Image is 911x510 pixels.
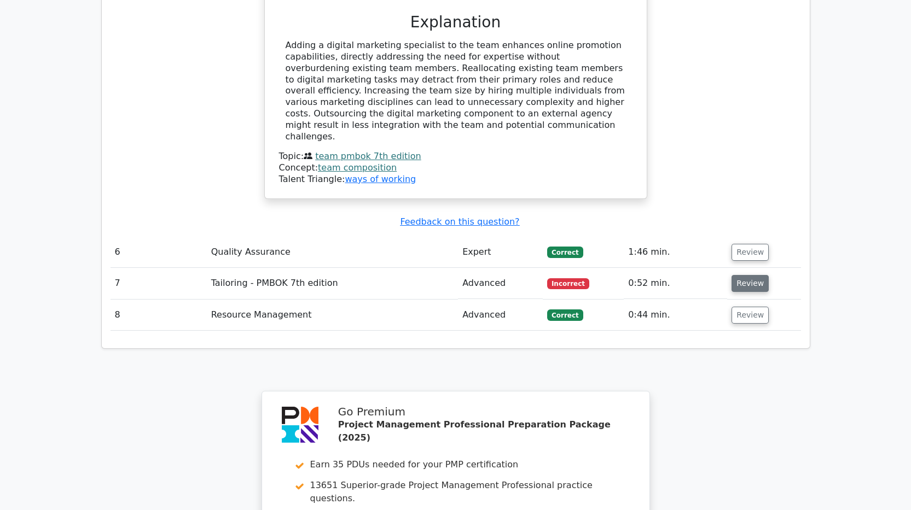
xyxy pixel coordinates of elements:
td: 8 [111,300,207,331]
a: ways of working [345,174,416,184]
td: 6 [111,237,207,268]
td: Resource Management [207,300,458,331]
div: Adding a digital marketing specialist to the team enhances online promotion capabilities, directl... [286,40,626,142]
button: Review [732,244,769,261]
a: team composition [318,162,397,173]
span: Incorrect [547,278,589,289]
span: Correct [547,309,583,320]
td: Tailoring - PMBOK 7th edition [207,268,458,299]
span: Correct [547,247,583,257]
td: 0:44 min. [624,300,727,331]
a: team pmbok 7th edition [315,151,421,161]
div: Topic: [279,151,633,162]
a: Feedback on this question? [400,216,519,227]
h3: Explanation [286,13,626,32]
td: 7 [111,268,207,299]
td: Quality Assurance [207,237,458,268]
button: Review [732,307,769,324]
td: Advanced [458,268,543,299]
td: Advanced [458,300,543,331]
td: Expert [458,237,543,268]
td: 0:52 min. [624,268,727,299]
div: Talent Triangle: [279,151,633,185]
td: 1:46 min. [624,237,727,268]
div: Concept: [279,162,633,174]
button: Review [732,275,769,292]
